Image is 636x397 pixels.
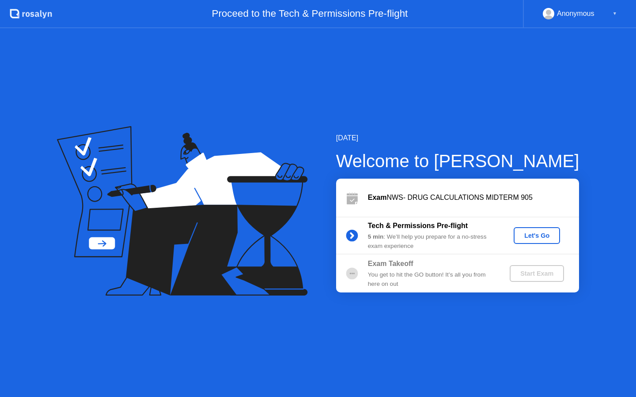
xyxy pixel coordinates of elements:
div: Let's Go [517,232,556,239]
div: ▼ [613,8,617,19]
b: Tech & Permissions Pre-flight [368,222,468,229]
div: Anonymous [557,8,594,19]
b: Exam Takeoff [368,260,413,267]
button: Start Exam [510,265,564,282]
button: Let's Go [514,227,560,244]
div: Start Exam [513,270,560,277]
div: : We’ll help you prepare for a no-stress exam experience [368,232,495,251]
b: Exam [368,194,387,201]
div: [DATE] [336,133,579,143]
div: You get to hit the GO button! It’s all you from here on out [368,270,495,288]
div: Welcome to [PERSON_NAME] [336,148,579,174]
b: 5 min [368,233,384,240]
div: NWS- DRUG CALCULATIONS MIDTERM 905 [368,192,579,203]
